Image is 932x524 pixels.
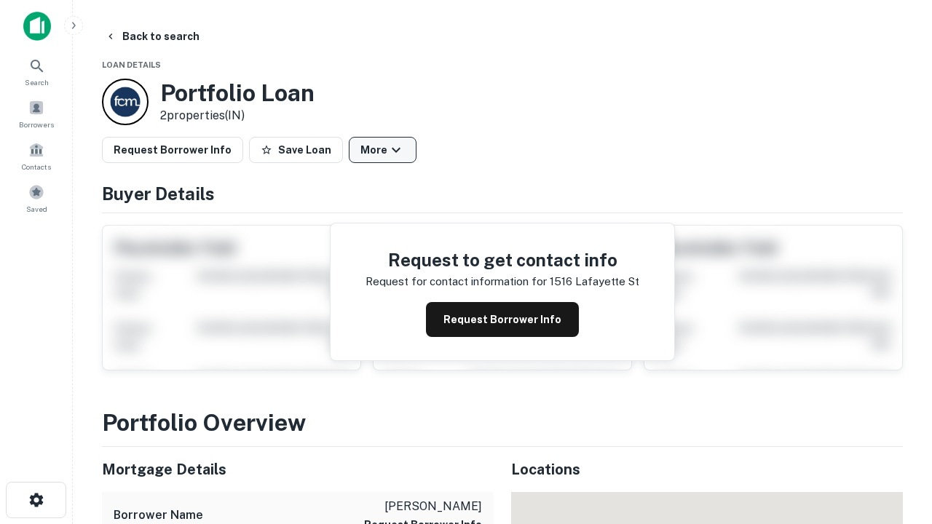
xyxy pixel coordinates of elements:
span: Borrowers [19,119,54,130]
p: 2 properties (IN) [160,107,315,124]
h4: Buyer Details [102,180,903,207]
a: Saved [4,178,68,218]
iframe: Chat Widget [859,408,932,477]
button: Request Borrower Info [102,137,243,163]
button: Save Loan [249,137,343,163]
button: More [349,137,416,163]
p: Request for contact information for [366,273,547,290]
h4: Request to get contact info [366,247,639,273]
h5: Locations [511,458,903,480]
h6: Borrower Name [114,507,203,524]
p: [PERSON_NAME] [364,498,482,515]
span: Saved [26,203,47,215]
p: 1516 lafayette st [550,273,639,290]
a: Search [4,52,68,91]
button: Back to search [99,23,205,49]
h3: Portfolio Overview [102,405,903,440]
h3: Portfolio Loan [160,79,315,107]
span: Loan Details [102,60,161,69]
span: Search [25,76,49,88]
button: Request Borrower Info [426,302,579,337]
h5: Mortgage Details [102,458,494,480]
a: Borrowers [4,94,68,133]
span: Contacts [22,161,51,172]
a: Contacts [4,136,68,175]
img: capitalize-icon.png [23,12,51,41]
